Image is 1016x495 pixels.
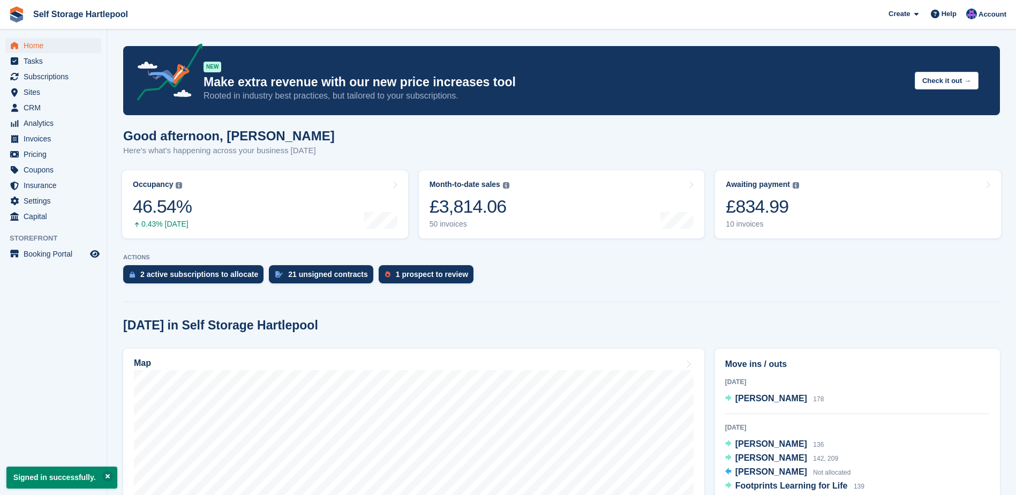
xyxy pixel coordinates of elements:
div: £3,814.06 [430,196,509,217]
a: Month-to-date sales £3,814.06 50 invoices [419,170,705,238]
span: Storefront [10,233,107,244]
a: menu [5,246,101,261]
a: [PERSON_NAME] 178 [725,392,824,406]
span: Tasks [24,54,88,69]
h2: [DATE] in Self Storage Hartlepool [123,318,318,333]
a: Occupancy 46.54% 0.43% [DATE] [122,170,408,238]
a: menu [5,162,101,177]
p: Rooted in industry best practices, but tailored to your subscriptions. [204,90,906,102]
span: [PERSON_NAME] [735,394,807,403]
div: Month-to-date sales [430,180,500,189]
a: menu [5,38,101,53]
span: 178 [813,395,824,403]
h1: Good afternoon, [PERSON_NAME] [123,129,335,143]
span: Coupons [24,162,88,177]
h2: Map [134,358,151,368]
div: 21 unsigned contracts [288,270,368,279]
p: Make extra revenue with our new price increases tool [204,74,906,90]
span: [PERSON_NAME] [735,453,807,462]
a: Self Storage Hartlepool [29,5,132,23]
a: [PERSON_NAME] 142, 209 [725,452,838,466]
a: menu [5,147,101,162]
a: Awaiting payment £834.99 10 invoices [715,170,1001,238]
span: Analytics [24,116,88,131]
span: Home [24,38,88,53]
img: contract_signature_icon-13c848040528278c33f63329250d36e43548de30e8caae1d1a13099fd9432cc5.svg [275,271,283,277]
span: Pricing [24,147,88,162]
p: Here's what's happening across your business [DATE] [123,145,335,157]
div: NEW [204,62,221,72]
a: menu [5,116,101,131]
p: ACTIONS [123,254,1000,261]
a: 2 active subscriptions to allocate [123,265,269,289]
a: [PERSON_NAME] Not allocated [725,466,851,479]
a: menu [5,178,101,193]
img: icon-info-grey-7440780725fd019a000dd9b08b2336e03edf1995a4989e88bcd33f0948082b44.svg [503,182,509,189]
a: menu [5,193,101,208]
a: menu [5,69,101,84]
div: [DATE] [725,377,990,387]
a: [PERSON_NAME] 136 [725,438,824,452]
img: price-adjustments-announcement-icon-8257ccfd72463d97f412b2fc003d46551f7dbcb40ab6d574587a9cd5c0d94... [128,43,203,104]
span: Booking Portal [24,246,88,261]
span: CRM [24,100,88,115]
span: [PERSON_NAME] [735,467,807,476]
span: Help [942,9,957,19]
a: menu [5,85,101,100]
div: 46.54% [133,196,192,217]
img: stora-icon-8386f47178a22dfd0bd8f6a31ec36ba5ce8667c1dd55bd0f319d3a0aa187defe.svg [9,6,25,22]
div: 50 invoices [430,220,509,229]
span: 136 [813,441,824,448]
a: 21 unsigned contracts [269,265,379,289]
a: 1 prospect to review [379,265,479,289]
span: 139 [854,483,864,490]
span: Insurance [24,178,88,193]
button: Check it out → [915,72,979,89]
span: Sites [24,85,88,100]
a: menu [5,131,101,146]
span: [PERSON_NAME] [735,439,807,448]
a: menu [5,209,101,224]
h2: Move ins / outs [725,358,990,371]
img: icon-info-grey-7440780725fd019a000dd9b08b2336e03edf1995a4989e88bcd33f0948082b44.svg [793,182,799,189]
span: 142, 209 [813,455,838,462]
img: Sean Wood [966,9,977,19]
a: menu [5,54,101,69]
div: £834.99 [726,196,799,217]
span: Create [889,9,910,19]
a: Preview store [88,247,101,260]
span: Account [979,9,1006,20]
div: Awaiting payment [726,180,790,189]
div: 10 invoices [726,220,799,229]
img: active_subscription_to_allocate_icon-d502201f5373d7db506a760aba3b589e785aa758c864c3986d89f69b8ff3... [130,271,135,278]
span: Invoices [24,131,88,146]
img: prospect-51fa495bee0391a8d652442698ab0144808aea92771e9ea1ae160a38d050c398.svg [385,271,390,277]
span: Capital [24,209,88,224]
div: Occupancy [133,180,173,189]
span: Subscriptions [24,69,88,84]
span: Footprints Learning for Life [735,481,848,490]
span: Settings [24,193,88,208]
div: 0.43% [DATE] [133,220,192,229]
img: icon-info-grey-7440780725fd019a000dd9b08b2336e03edf1995a4989e88bcd33f0948082b44.svg [176,182,182,189]
div: 1 prospect to review [396,270,468,279]
a: Footprints Learning for Life 139 [725,479,864,493]
div: 2 active subscriptions to allocate [140,270,258,279]
span: Not allocated [813,469,851,476]
a: menu [5,100,101,115]
div: [DATE] [725,423,990,432]
p: Signed in successfully. [6,467,117,489]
